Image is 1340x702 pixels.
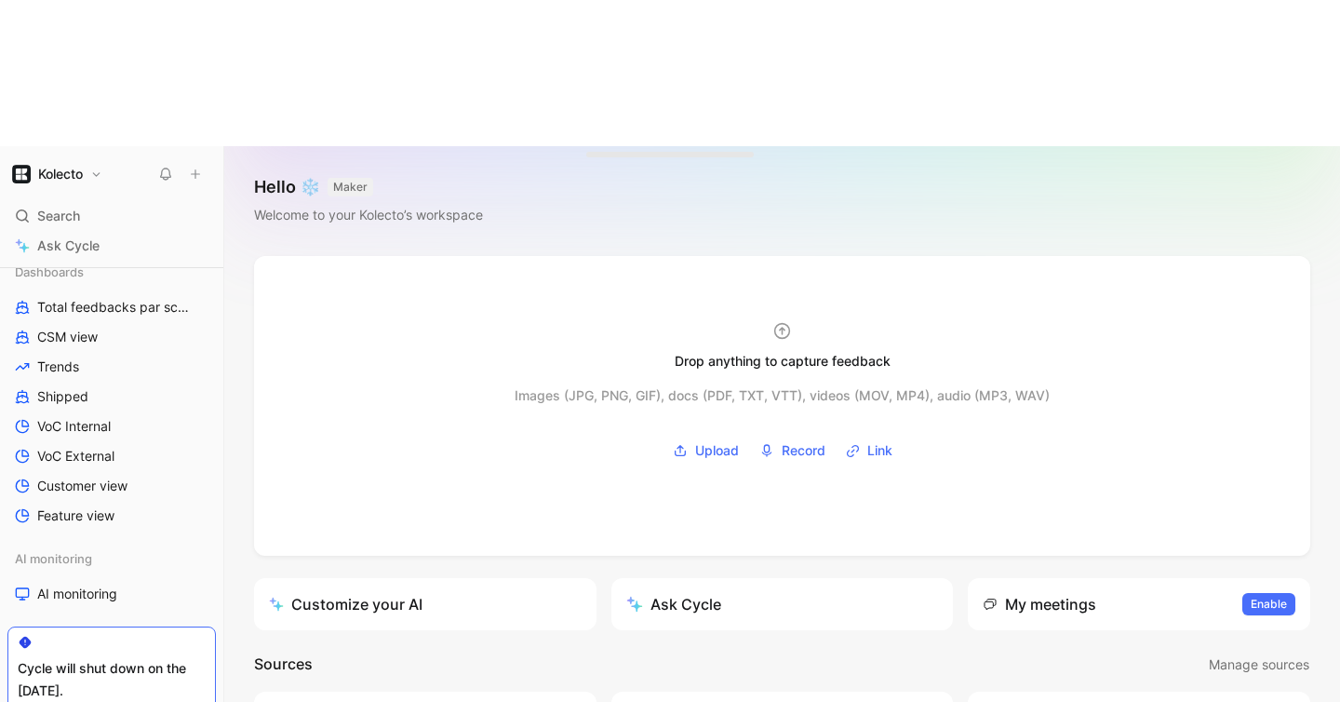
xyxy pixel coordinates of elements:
h1: Kolecto [38,166,83,182]
span: Ask Cycle [37,235,100,257]
button: Ask Cycle [611,578,954,630]
div: Dashboards [7,258,216,286]
a: Trends [7,353,216,381]
button: KolectoKolecto [7,161,107,187]
div: DashboardsTotal feedbacks par scopeCSM viewTrendsShippedVoC InternalVoC ExternalCustomer viewFeat... [7,258,216,530]
button: Link [839,437,899,465]
span: Customer view [37,477,127,495]
div: AI monitoring [7,545,216,573]
span: VoC Internal [37,417,111,436]
a: VoC External [7,442,216,470]
span: Dashboards [15,263,84,281]
a: Customize your AI [254,578,596,630]
span: Total feedbacks par scope [37,298,191,317]
span: Manage sources [1209,654,1309,676]
button: Enable [1242,593,1295,615]
h1: Hello ❄️ [254,176,483,198]
div: Ask Cycle [626,593,721,615]
span: Trends [37,358,79,376]
h2: Sources [254,653,313,677]
div: AI monitoringAI monitoring [7,545,216,608]
a: Feature view [7,502,216,530]
a: Total feedbacks par scope [7,293,216,321]
button: Upload [666,437,745,465]
div: Images (JPG, PNG, GIF), docs (PDF, TXT, VTT), videos (MOV, MP4), audio (MP3, WAV) [515,385,1050,407]
a: AI monitoring [7,580,216,608]
span: Shipped [37,387,88,406]
span: Link [867,439,892,462]
a: CSM view [7,323,216,351]
button: MAKER [328,178,373,196]
span: AI monitoring [37,585,117,603]
span: Enable [1251,595,1287,614]
div: Cycle will shut down on the [DATE]. [18,657,206,702]
span: Record [782,439,825,462]
a: Shipped [7,383,216,411]
img: Kolecto [12,165,31,183]
button: Record [753,437,832,465]
span: Feature view [37,506,114,525]
span: AI monitoring [15,549,92,568]
span: Upload [695,439,739,462]
a: Customer view [7,472,216,500]
span: CSM view [37,328,98,346]
span: Search [37,205,80,227]
button: Manage sources [1208,653,1310,677]
div: Search [7,202,216,230]
div: Welcome to your Kolecto’s workspace [254,204,483,226]
span: VoC External [37,447,114,466]
div: My meetings [983,593,1096,615]
div: Drop anything to capture feedback [675,350,891,372]
a: VoC Internal [7,412,216,440]
a: Ask Cycle [7,232,216,260]
div: Customize your AI [269,593,422,615]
